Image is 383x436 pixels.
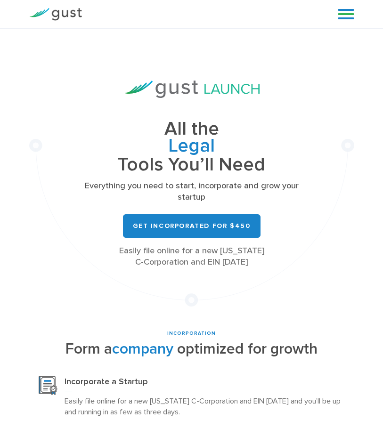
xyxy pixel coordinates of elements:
[78,137,305,156] span: Legal
[29,8,82,21] img: Gust Logo
[29,330,354,337] div: INCORPORATION
[78,245,305,268] div: Easily file online for a new [US_STATE] C-Corporation and EIN [DATE]
[29,341,354,357] h2: Form a optimized for growth
[39,376,57,395] img: Incorporation Icon
[65,376,345,391] h3: Incorporate a Startup
[65,396,345,417] p: Easily file online for a new [US_STATE] C-Corporation and EIN [DATE] and you’ll be up and running...
[112,340,173,358] span: company
[78,121,305,174] h1: All the Tools You’ll Need
[124,81,260,98] img: Gust Launch Logo
[78,180,305,203] p: Everything you need to start, incorporate and grow your startup
[123,214,261,238] a: Get Incorporated for $450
